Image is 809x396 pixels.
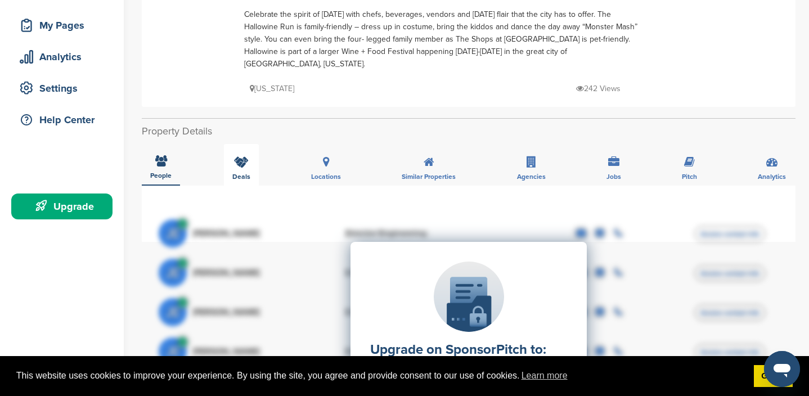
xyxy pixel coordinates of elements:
a: Settings [11,75,113,101]
span: Agencies [517,173,546,180]
h2: Property Details [142,124,795,139]
span: Locations [311,173,341,180]
span: Similar Properties [402,173,456,180]
div: My Pages [17,15,113,35]
span: People [150,172,172,179]
span: Jobs [606,173,621,180]
span: This website uses cookies to improve your experience. By using the site, you agree and provide co... [16,367,745,384]
div: Settings [17,78,113,98]
iframe: Button to launch messaging window [764,351,800,387]
div: Help Center [17,110,113,130]
a: dismiss cookie message [754,365,793,388]
label: Upgrade on SponsorPitch to: [370,341,546,358]
a: learn more about cookies [520,367,569,384]
div: Upgrade [17,196,113,217]
span: Pitch [682,173,697,180]
p: 242 Views [576,82,621,96]
div: Analytics [17,47,113,67]
a: Analytics [11,44,113,70]
a: My Pages [11,12,113,38]
span: Analytics [758,173,786,180]
a: Upgrade [11,193,113,219]
p: [US_STATE] [250,82,294,96]
span: Deals [232,173,250,180]
a: Help Center [11,107,113,133]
